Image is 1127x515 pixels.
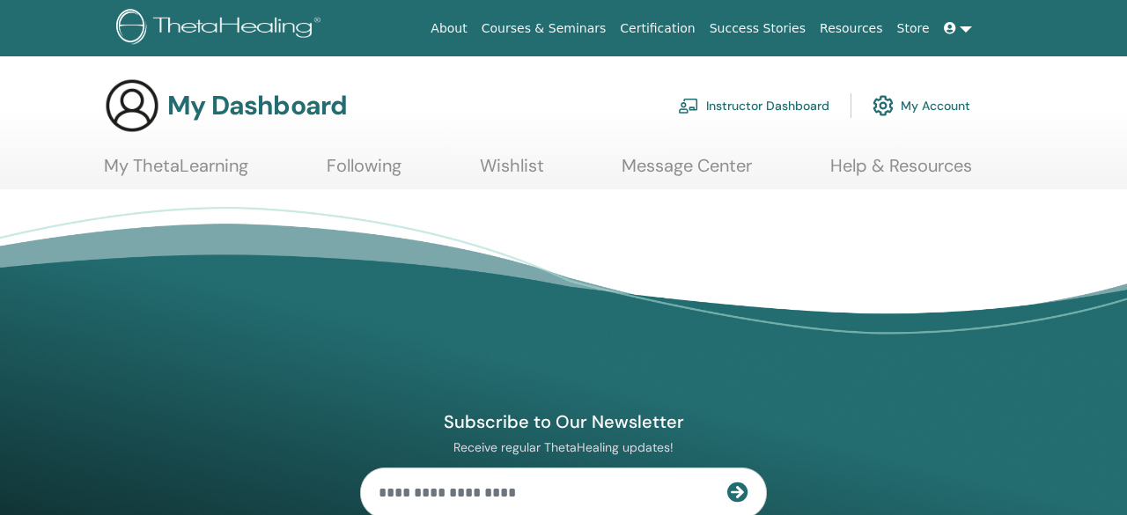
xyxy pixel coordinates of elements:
[104,77,160,134] img: generic-user-icon.jpg
[890,12,937,45] a: Store
[622,155,752,189] a: Message Center
[167,90,347,121] h3: My Dashboard
[873,91,894,121] img: cog.svg
[678,98,699,114] img: chalkboard-teacher.svg
[813,12,890,45] a: Resources
[116,9,327,48] img: logo.png
[480,155,544,189] a: Wishlist
[360,410,767,433] h4: Subscribe to Our Newsletter
[613,12,702,45] a: Certification
[678,86,829,125] a: Instructor Dashboard
[360,439,767,455] p: Receive regular ThetaHealing updates!
[873,86,970,125] a: My Account
[327,155,401,189] a: Following
[424,12,474,45] a: About
[475,12,614,45] a: Courses & Seminars
[703,12,813,45] a: Success Stories
[830,155,972,189] a: Help & Resources
[104,155,248,189] a: My ThetaLearning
